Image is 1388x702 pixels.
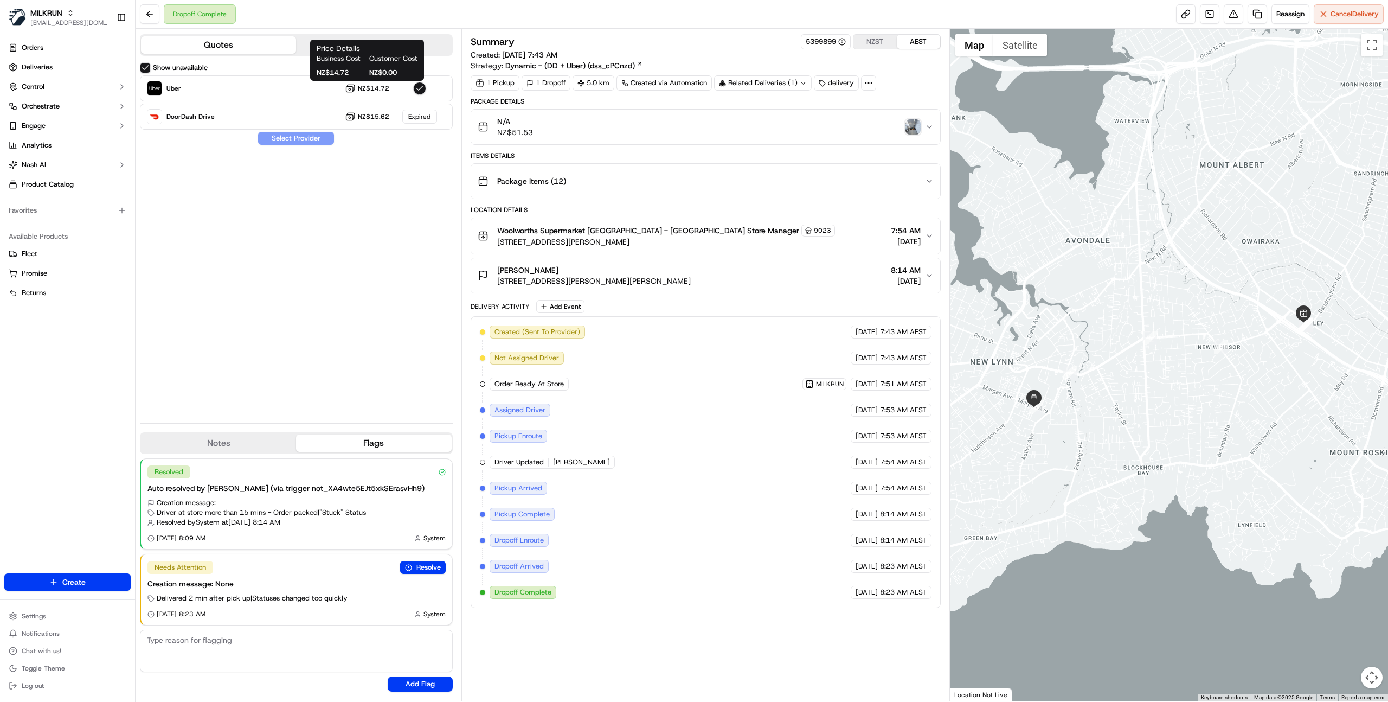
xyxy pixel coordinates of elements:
span: 9023 [814,226,831,235]
div: 💻 [92,244,100,252]
div: Strategy: [471,60,643,71]
span: 8:23 AM AEST [880,588,927,597]
span: System [423,610,446,618]
span: Assigned Driver [494,405,545,415]
div: 5 [1214,340,1228,354]
img: Asif Zaman Khan [11,158,28,175]
button: Woolworths Supermarket [GEOGRAPHIC_DATA] - [GEOGRAPHIC_DATA] Store Manager9023[STREET_ADDRESS][PE... [471,218,940,254]
div: Items Details [471,151,941,160]
div: 8 [1029,400,1043,414]
button: photo_proof_of_delivery image [905,119,921,135]
span: Resolved by System [157,518,220,527]
span: 7:43 AM AEST [880,353,927,363]
button: Fleet [4,245,131,263]
img: Uber [147,81,162,95]
span: [DATE] [856,483,878,493]
span: N/A [497,116,533,127]
span: [DATE] [856,327,878,337]
span: • [90,168,94,177]
span: 7:54 AM AEST [880,483,927,493]
img: MILKRUN [9,9,26,26]
span: MILKRUN [816,380,844,388]
button: [EMAIL_ADDRESS][DOMAIN_NAME] [30,18,108,27]
input: Got a question? Start typing here... [28,70,195,81]
button: Settings [4,609,131,624]
div: Start new chat [49,104,178,114]
img: 1736555255976-a54dd68f-1ca7-489b-9aae-adbdc363a1c4 [22,198,30,207]
a: Fleet [9,249,126,259]
span: Driver at store more than 15 mins - Order packed | "Stuck" Status [157,508,366,518]
div: Created via Automation [616,75,712,91]
a: Powered byPylon [76,269,131,277]
button: Show street map [955,34,993,56]
span: 8:14 AM AEST [880,535,927,545]
a: Returns [9,288,126,298]
button: 5399899 [806,37,846,47]
span: Analytics [22,141,52,150]
span: Dropoff Arrived [494,561,544,571]
button: See all [168,139,197,152]
button: Keyboard shortcuts [1201,694,1248,701]
button: Notes [141,435,296,452]
a: Product Catalog [4,176,131,193]
a: Open this area in Google Maps (opens a new window) [953,687,988,701]
span: [DATE] [856,509,878,519]
span: Pylon [108,269,131,277]
span: Created (Sent To Provider) [494,327,580,337]
span: 7:54 AM AEST [880,457,927,467]
span: Pickup Arrived [494,483,542,493]
button: Add Flag [388,677,453,692]
span: Toggle Theme [22,664,65,673]
button: Add Event [536,300,584,313]
span: [DATE] [856,535,878,545]
span: 8:23 AM AEST [880,561,927,571]
span: Delivered 2 min after pick up | Statuses changed too quickly [157,593,348,603]
span: 8:14 AM [891,265,921,276]
button: Promise [4,265,131,282]
img: 4281594248423_2fcf9dad9f2a874258b8_72.png [23,104,42,123]
span: Dynamic - (DD + Uber) (dss_cPCnzd) [505,60,635,71]
span: [DATE] [856,379,878,389]
button: Start new chat [184,107,197,120]
span: Package Items ( 12 ) [497,176,566,187]
span: [DATE] [96,168,118,177]
span: [PERSON_NAME] [34,197,88,206]
button: Quotes [141,36,296,54]
span: 7:43 AM AEST [880,327,927,337]
a: Dynamic - (DD + Uber) (dss_cPCnzd) [505,60,643,71]
button: AEST [897,35,940,49]
span: System [423,534,446,543]
div: 📗 [11,244,20,252]
button: MILKRUN [30,8,62,18]
span: [DATE] [856,561,878,571]
span: 7:53 AM AEST [880,405,927,415]
span: Dropoff Complete [494,588,551,597]
span: Uber [166,84,181,93]
span: Deliveries [22,62,53,72]
button: Toggle Theme [4,661,131,676]
span: Orchestrate [22,101,60,111]
span: Driver Updated [494,457,544,467]
span: Reassign [1276,9,1305,19]
div: Creation message: None [147,578,446,589]
span: Created: [471,49,557,60]
div: Past conversations [11,141,73,150]
span: Not Assigned Driver [494,353,559,363]
button: CancelDelivery [1314,4,1384,24]
p: Welcome 👋 [11,43,197,61]
div: 5.0 km [573,75,614,91]
span: [DATE] [856,405,878,415]
span: [PERSON_NAME] [34,168,88,177]
button: N/ANZ$51.53photo_proof_of_delivery image [471,110,940,144]
span: • [90,197,94,206]
div: Needs Attention [147,561,213,574]
span: NZ$51.53 [497,127,533,138]
span: Promise [22,269,47,278]
span: 7:53 AM AEST [880,431,927,441]
span: Settings [22,612,46,621]
span: 7:51 AM AEST [880,379,927,389]
span: Create [62,577,86,588]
